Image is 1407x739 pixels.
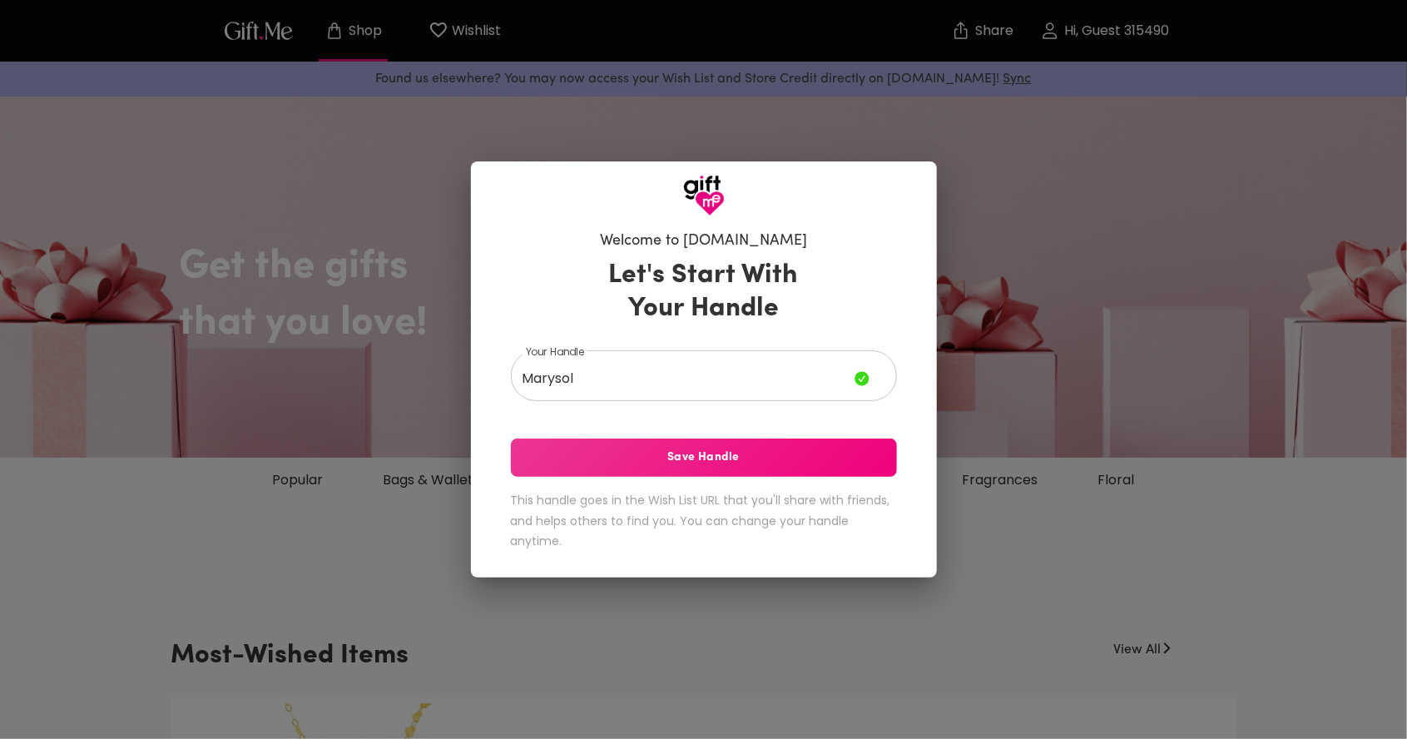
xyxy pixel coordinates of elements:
input: Your Handle [511,355,855,401]
h3: Let's Start With Your Handle [588,259,820,325]
h6: Welcome to [DOMAIN_NAME] [600,231,807,251]
button: Save Handle [511,439,897,477]
h6: This handle goes in the Wish List URL that you'll share with friends, and helps others to find yo... [511,490,897,552]
span: Save Handle [511,449,897,467]
img: GiftMe Logo [683,175,725,216]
